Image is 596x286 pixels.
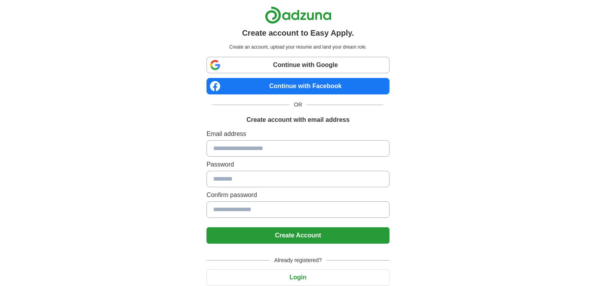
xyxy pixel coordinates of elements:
img: Adzuna logo [265,6,332,24]
label: Email address [207,129,389,139]
button: Login [207,269,389,286]
label: Confirm password [207,190,389,200]
h1: Create account to Easy Apply. [242,27,354,39]
h1: Create account with email address [246,115,350,125]
button: Create Account [207,227,389,244]
a: Continue with Facebook [207,78,389,94]
span: OR [289,101,307,109]
span: Already registered? [270,256,326,264]
label: Password [207,160,389,169]
p: Create an account, upload your resume and land your dream role. [208,43,388,51]
a: Continue with Google [207,57,389,73]
a: Login [207,274,389,281]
